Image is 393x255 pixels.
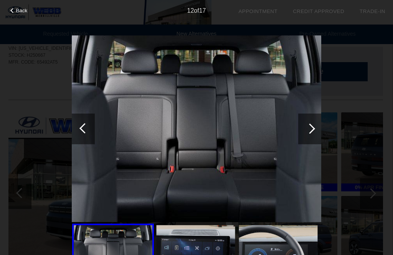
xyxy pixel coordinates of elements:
a: Credit Approved [293,8,344,14]
a: Appointment [238,8,277,14]
span: 12 [187,7,194,14]
span: Back [16,8,28,13]
img: 10de26dd-a40b-4510-8bbb-d1caacdf0986.jpg [72,35,321,222]
a: Trade-In [360,8,385,14]
span: 17 [199,7,206,14]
